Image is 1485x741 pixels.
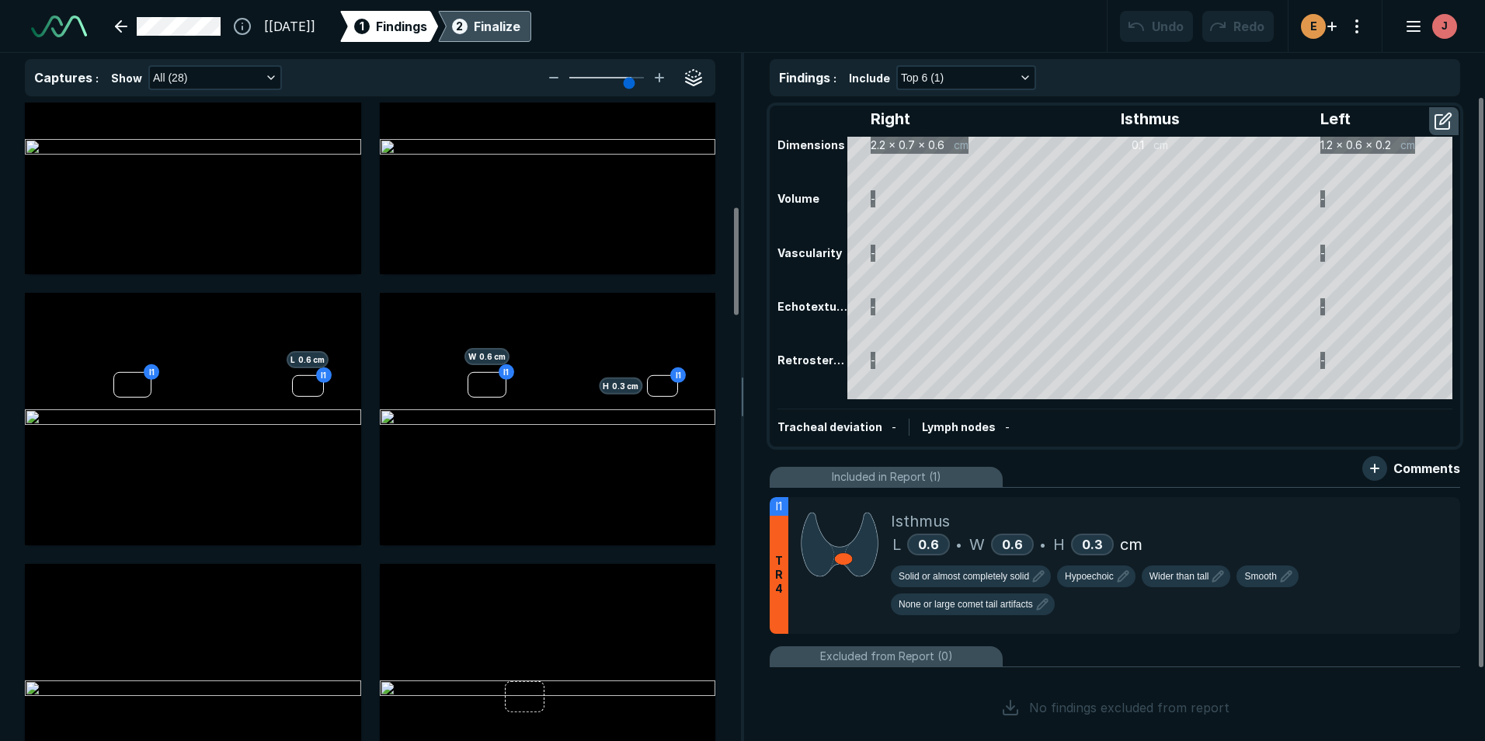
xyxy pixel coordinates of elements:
[1442,18,1448,34] span: J
[1082,537,1103,552] span: 0.3
[599,377,642,395] span: H 0.3 cm
[1149,569,1209,583] span: Wider than tall
[1395,11,1460,42] button: avatar-name
[775,554,783,596] span: T R 4
[820,648,953,665] span: Excluded from Report (0)
[901,69,944,86] span: Top 6 (1)
[34,70,92,85] span: Captures
[1432,14,1457,39] div: avatar-name
[474,17,520,36] div: Finalize
[801,510,878,579] img: 8uH9RnAAAABklEQVQDAA8y3fxJc0+jAAAAAElFTkSuQmCC
[1120,533,1142,556] span: cm
[340,11,438,42] div: 1Findings
[1040,535,1045,554] span: •
[899,569,1029,583] span: Solid or almost completely solid
[922,420,996,433] span: Lymph nodes
[779,70,830,85] span: Findings
[1202,11,1274,42] button: Redo
[96,71,99,85] span: :
[111,70,142,86] span: Show
[833,71,836,85] span: :
[456,18,463,34] span: 2
[832,468,941,485] span: Included in Report (1)
[770,497,1460,634] li: I1TR4IsthmusL0.6•W0.6•H0.3cm
[849,70,890,86] span: Include
[892,420,896,433] span: -
[956,535,962,554] span: •
[464,348,509,365] span: W 0.6 cm
[31,16,87,37] img: See-Mode Logo
[899,597,1033,611] span: None or large comet tail artifacts
[360,18,364,34] span: 1
[264,17,315,36] span: [[DATE]]
[918,537,939,552] span: 0.6
[776,498,782,515] span: I1
[1120,11,1193,42] button: Undo
[1002,537,1023,552] span: 0.6
[1310,18,1317,34] span: E
[287,351,329,368] span: L 0.6 cm
[1301,14,1326,39] div: avatar-name
[892,533,901,556] span: L
[969,533,985,556] span: W
[1029,698,1229,717] span: No findings excluded from report
[1053,533,1065,556] span: H
[376,17,427,36] span: Findings
[1393,459,1460,478] span: Comments
[1005,420,1010,433] span: -
[1244,569,1276,583] span: Smooth
[777,420,882,433] span: Tracheal deviation
[25,9,93,43] a: See-Mode Logo
[1065,569,1114,583] span: Hypoechoic
[153,69,187,86] span: All (28)
[438,11,531,42] div: 2Finalize
[891,510,950,533] span: Isthmus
